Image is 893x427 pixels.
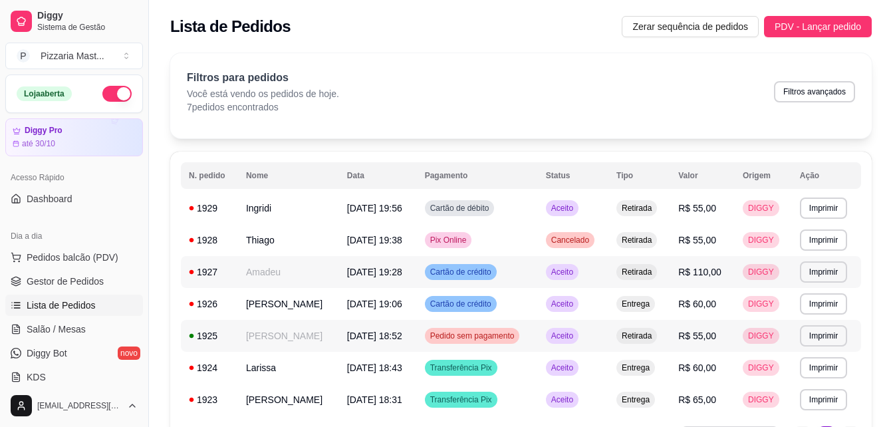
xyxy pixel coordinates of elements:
[428,267,494,277] span: Cartão de crédito
[800,198,847,219] button: Imprimir
[25,126,63,136] article: Diggy Pro
[5,118,143,156] a: Diggy Proaté 30/10
[339,162,417,189] th: Data
[775,19,861,34] span: PDV - Lançar pedido
[37,22,138,33] span: Sistema de Gestão
[745,203,777,213] span: DIGGY
[347,331,402,341] span: [DATE] 18:52
[678,299,716,309] span: R$ 60,00
[774,81,855,102] button: Filtros avançados
[549,362,576,373] span: Aceito
[800,293,847,315] button: Imprimir
[670,162,735,189] th: Valor
[238,256,339,288] td: Amadeu
[27,370,46,384] span: KDS
[347,267,402,277] span: [DATE] 19:28
[745,299,777,309] span: DIGGY
[678,267,721,277] span: R$ 110,00
[189,393,230,406] div: 1923
[745,331,777,341] span: DIGGY
[5,5,143,37] a: DiggySistema de Gestão
[27,299,96,312] span: Lista de Pedidos
[800,261,847,283] button: Imprimir
[800,357,847,378] button: Imprimir
[608,162,670,189] th: Tipo
[189,265,230,279] div: 1927
[735,162,792,189] th: Origem
[538,162,608,189] th: Status
[27,347,67,360] span: Diggy Bot
[619,331,654,341] span: Retirada
[5,225,143,247] div: Dia a dia
[428,394,495,405] span: Transferência Pix
[428,235,469,245] span: Pix Online
[102,86,132,102] button: Alterar Status
[745,235,777,245] span: DIGGY
[347,299,402,309] span: [DATE] 19:06
[800,325,847,347] button: Imprimir
[27,192,72,206] span: Dashboard
[187,100,339,114] p: 7 pedidos encontrados
[27,323,86,336] span: Salão / Mesas
[5,43,143,69] button: Select a team
[745,394,777,405] span: DIGGY
[619,203,654,213] span: Retirada
[5,343,143,364] a: Diggy Botnovo
[238,288,339,320] td: [PERSON_NAME]
[347,235,402,245] span: [DATE] 19:38
[187,70,339,86] p: Filtros para pedidos
[27,275,104,288] span: Gestor de Pedidos
[549,203,576,213] span: Aceito
[5,390,143,422] button: [EMAIL_ADDRESS][DOMAIN_NAME]
[17,86,72,101] div: Loja aberta
[619,267,654,277] span: Retirada
[428,362,495,373] span: Transferência Pix
[37,10,138,22] span: Diggy
[238,320,339,352] td: [PERSON_NAME]
[5,247,143,268] button: Pedidos balcão (PDV)
[238,224,339,256] td: Thiago
[792,162,861,189] th: Ação
[187,87,339,100] p: Você está vendo os pedidos de hoje.
[549,235,592,245] span: Cancelado
[170,16,291,37] h2: Lista de Pedidos
[189,329,230,343] div: 1925
[189,297,230,311] div: 1926
[800,389,847,410] button: Imprimir
[764,16,872,37] button: PDV - Lançar pedido
[347,362,402,373] span: [DATE] 18:43
[622,16,759,37] button: Zerar sequência de pedidos
[678,203,716,213] span: R$ 55,00
[678,394,716,405] span: R$ 65,00
[347,203,402,213] span: [DATE] 19:56
[37,400,122,411] span: [EMAIL_ADDRESS][DOMAIN_NAME]
[417,162,538,189] th: Pagamento
[5,188,143,210] a: Dashboard
[238,384,339,416] td: [PERSON_NAME]
[619,235,654,245] span: Retirada
[619,299,652,309] span: Entrega
[17,49,30,63] span: P
[549,299,576,309] span: Aceito
[619,394,652,405] span: Entrega
[238,162,339,189] th: Nome
[745,267,777,277] span: DIGGY
[189,202,230,215] div: 1929
[549,267,576,277] span: Aceito
[5,295,143,316] a: Lista de Pedidos
[189,361,230,374] div: 1924
[181,162,238,189] th: N. pedido
[238,192,339,224] td: Ingridi
[632,19,748,34] span: Zerar sequência de pedidos
[41,49,104,63] div: Pizzaria Mast ...
[5,319,143,340] a: Salão / Mesas
[347,394,402,405] span: [DATE] 18:31
[428,203,492,213] span: Cartão de débito
[549,331,576,341] span: Aceito
[678,362,716,373] span: R$ 60,00
[238,352,339,384] td: Larissa
[428,299,494,309] span: Cartão de crédito
[428,331,517,341] span: Pedido sem pagamento
[678,331,716,341] span: R$ 55,00
[800,229,847,251] button: Imprimir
